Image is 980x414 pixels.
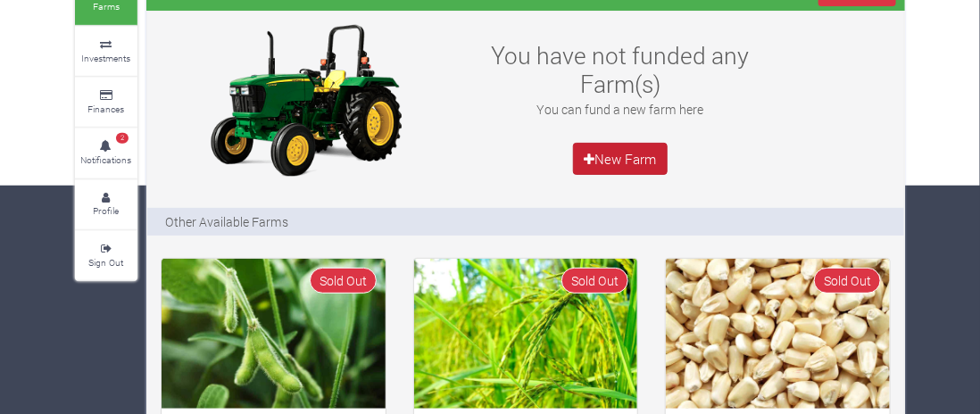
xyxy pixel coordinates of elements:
a: New Farm [573,143,668,175]
small: Finances [88,103,125,115]
small: Profile [94,204,120,217]
h3: You have not funded any Farm(s) [478,41,761,97]
img: growforme image [666,259,890,409]
a: Profile [75,180,137,229]
span: 2 [116,133,129,144]
img: growforme image [194,20,417,180]
span: Sold Out [310,268,377,294]
small: Sign Out [89,256,124,269]
img: growforme image [414,259,638,409]
small: Notifications [81,153,132,166]
span: Sold Out [561,268,628,294]
a: 2 Notifications [75,128,137,178]
p: You can fund a new farm here [478,100,761,119]
p: Other Available Farms [165,212,288,231]
a: Finances [75,78,137,127]
a: Sign Out [75,231,137,280]
img: growforme image [162,259,386,409]
small: Investments [82,52,131,64]
span: Sold Out [814,268,881,294]
a: Investments [75,27,137,76]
